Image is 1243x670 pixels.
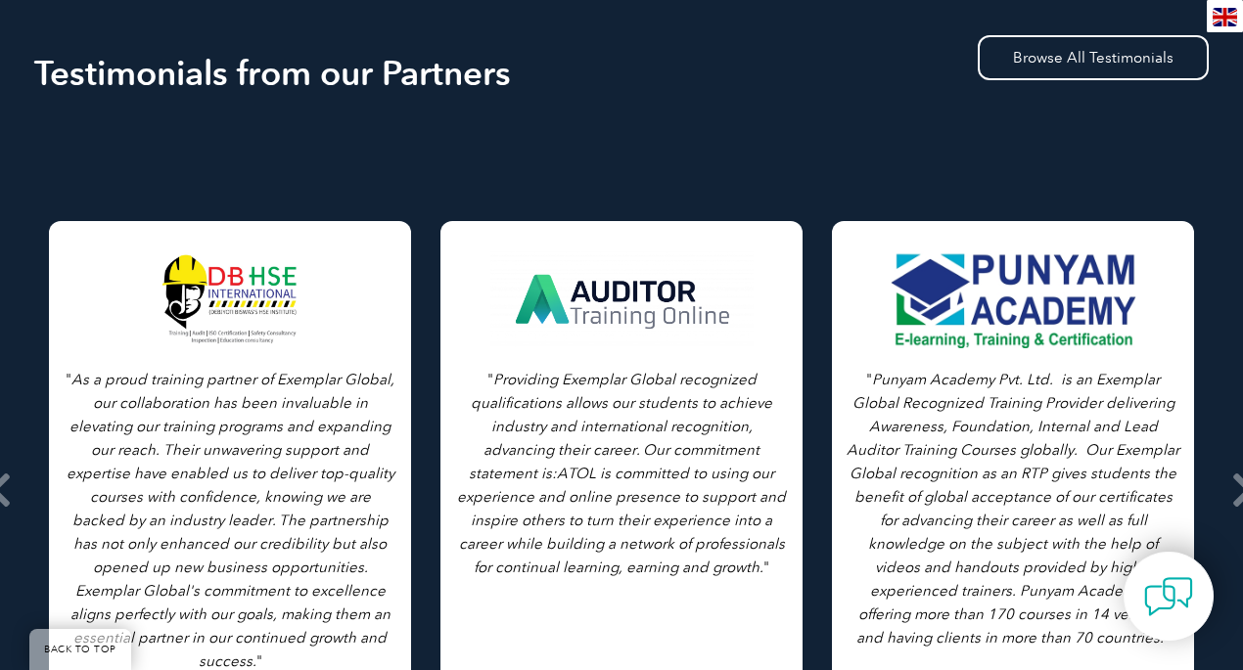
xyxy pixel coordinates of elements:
i: Punyam Academy Pvt. Ltd. is an Exemplar Global Recognized Training Provider delivering Awareness,... [847,371,1179,647]
h2: Testimonials from our Partners [34,58,1209,89]
p: " " [847,368,1179,649]
img: en [1213,8,1237,26]
em: ATOL is committed to using our experience and online presence to support and inspire others to tu... [457,465,786,576]
i: Providing Exemplar Global recognized qualifications allows our students to achieve industry and i... [457,371,786,576]
img: contact-chat.png [1144,572,1193,621]
i: As a proud training partner of Exemplar Global, our collaboration has been invaluable in elevatin... [67,371,395,670]
a: Browse All Testimonials [978,35,1209,80]
p: " " [455,368,788,579]
a: BACK TO TOP [29,629,131,670]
